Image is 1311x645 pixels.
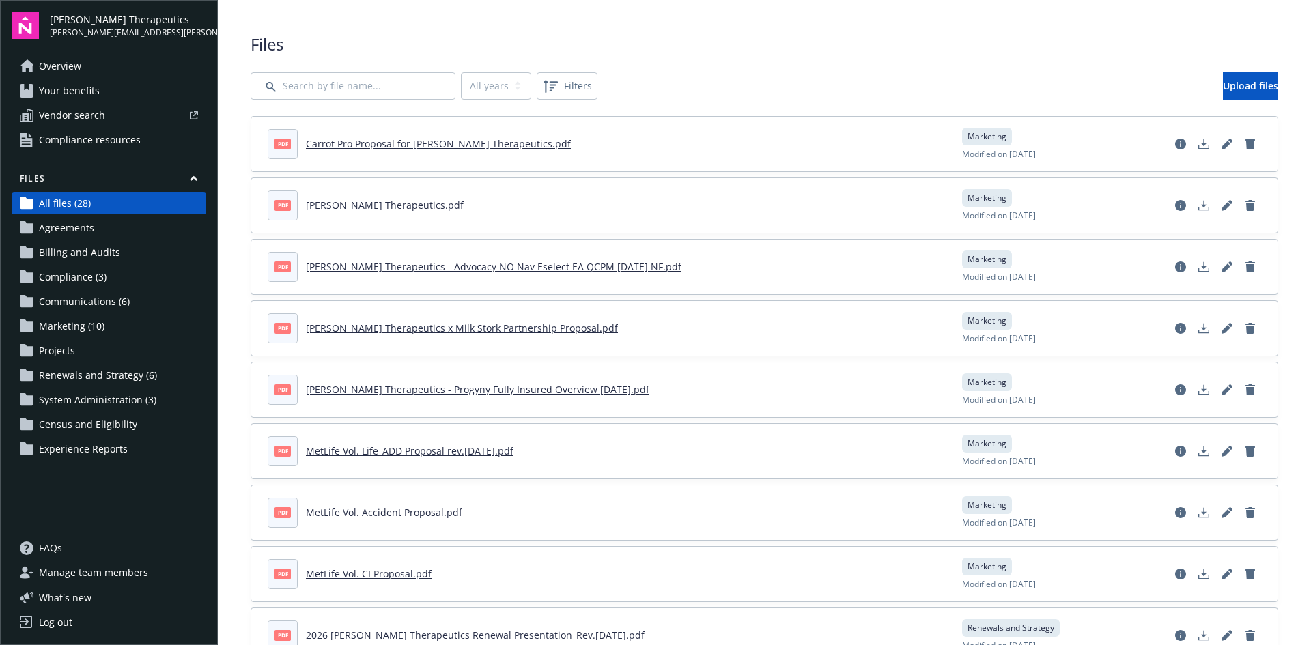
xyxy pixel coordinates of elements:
[1170,195,1192,216] a: View file details
[12,242,206,263] a: Billing and Audits
[1223,72,1278,100] a: Upload files
[1193,502,1215,524] a: Download document
[12,364,206,386] a: Renewals and Strategy (6)
[962,455,1036,468] span: Modified on [DATE]
[1170,256,1192,278] a: View file details
[968,253,1006,266] span: Marketing
[306,383,649,396] a: [PERSON_NAME] Therapeutics - Progyny Fully Insured Overview [DATE].pdf
[1216,440,1238,462] a: Edit document
[274,200,291,210] span: pdf
[1170,440,1192,462] a: View file details
[1170,502,1192,524] a: View file details
[39,129,141,151] span: Compliance resources
[274,261,291,272] span: pdf
[306,321,618,334] a: [PERSON_NAME] Therapeutics x Milk Stork Partnership Proposal.pdf
[1216,563,1238,585] a: Edit document
[39,80,100,102] span: Your benefits
[1170,133,1192,155] a: View file details
[39,266,107,288] span: Compliance (3)
[564,78,592,93] span: Filters
[12,173,206,190] button: Files
[1170,563,1192,585] a: View file details
[537,72,597,100] button: Filters
[306,260,681,273] a: [PERSON_NAME] Therapeutics - Advocacy NO Nav Eselect EA QCPM [DATE] NF.pdf
[39,104,105,126] span: Vendor search
[1216,133,1238,155] a: Edit document
[39,340,75,362] span: Projects
[306,567,432,580] a: MetLife Vol. CI Proposal.pdf
[12,537,206,559] a: FAQs
[1193,440,1215,462] a: Download document
[1193,563,1215,585] a: Download document
[1239,256,1261,278] a: Delete document
[1170,379,1192,401] a: View file details
[539,75,595,97] span: Filters
[274,323,291,333] span: pdf
[1216,317,1238,339] a: Edit document
[968,192,1006,204] span: Marketing
[251,33,1278,56] span: Files
[12,414,206,435] a: Census and Eligibility
[12,104,206,126] a: Vendor search
[1239,440,1261,462] a: Delete document
[1216,195,1238,216] a: Edit document
[962,271,1036,283] span: Modified on [DATE]
[50,27,206,39] span: [PERSON_NAME][EMAIL_ADDRESS][PERSON_NAME][DOMAIN_NAME]
[50,12,206,39] button: [PERSON_NAME] Therapeutics[PERSON_NAME][EMAIL_ADDRESS][PERSON_NAME][DOMAIN_NAME]
[12,266,206,288] a: Compliance (3)
[1193,195,1215,216] a: Download document
[39,315,104,337] span: Marketing (10)
[968,622,1054,634] span: Renewals and Strategy
[1239,563,1261,585] a: Delete document
[306,444,513,457] a: MetLife Vol. Life_ADD Proposal rev.[DATE].pdf
[306,137,571,150] a: Carrot Pro Proposal for [PERSON_NAME] Therapeutics.pdf
[251,72,455,100] input: Search by file name...
[12,55,206,77] a: Overview
[39,537,62,559] span: FAQs
[1223,79,1278,92] span: Upload files
[306,506,462,519] a: MetLife Vol. Accident Proposal.pdf
[274,507,291,517] span: pdf
[1239,379,1261,401] a: Delete document
[962,332,1036,345] span: Modified on [DATE]
[12,217,206,239] a: Agreements
[962,517,1036,529] span: Modified on [DATE]
[962,148,1036,160] span: Modified on [DATE]
[12,80,206,102] a: Your benefits
[39,242,120,263] span: Billing and Audits
[12,291,206,313] a: Communications (6)
[39,389,156,411] span: System Administration (3)
[306,199,464,212] a: [PERSON_NAME] Therapeutics.pdf
[1239,317,1261,339] a: Delete document
[962,210,1036,222] span: Modified on [DATE]
[274,139,291,149] span: pdf
[1193,379,1215,401] a: Download document
[1193,256,1215,278] a: Download document
[1193,317,1215,339] a: Download document
[274,569,291,579] span: pdf
[274,446,291,456] span: pdf
[12,389,206,411] a: System Administration (3)
[39,364,157,386] span: Renewals and Strategy (6)
[1193,133,1215,155] a: Download document
[1239,133,1261,155] a: Delete document
[12,590,113,605] button: What's new
[968,499,1006,511] span: Marketing
[39,612,72,633] div: Log out
[12,192,206,214] a: All files (28)
[1170,317,1192,339] a: View file details
[1216,379,1238,401] a: Edit document
[12,438,206,460] a: Experience Reports
[39,562,148,584] span: Manage team members
[39,438,128,460] span: Experience Reports
[39,291,130,313] span: Communications (6)
[50,12,206,27] span: [PERSON_NAME] Therapeutics
[12,315,206,337] a: Marketing (10)
[1239,502,1261,524] a: Delete document
[274,630,291,640] span: pdf
[968,376,1006,388] span: Marketing
[968,315,1006,327] span: Marketing
[1239,195,1261,216] a: Delete document
[968,130,1006,143] span: Marketing
[1216,256,1238,278] a: Edit document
